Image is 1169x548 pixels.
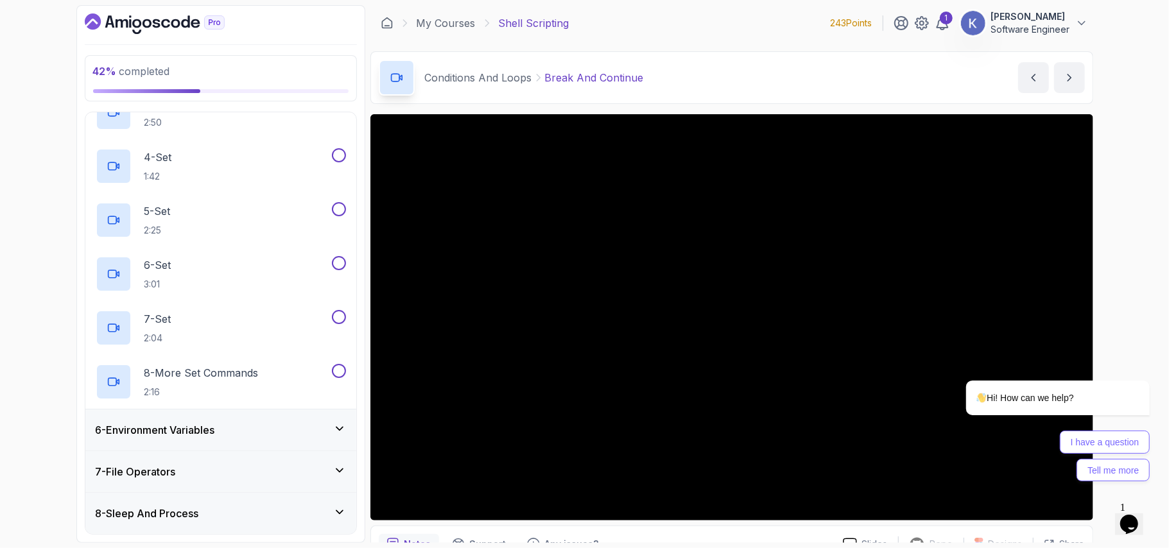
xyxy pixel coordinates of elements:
img: user profile image [961,11,985,35]
p: 6 - Set [144,257,171,273]
button: 8-More Set Commands2:16 [96,364,346,400]
p: 2:16 [144,386,259,398]
a: Dashboard [85,13,254,34]
p: 2:25 [144,224,171,237]
p: 243 Points [831,17,872,30]
button: 6-Set3:01 [96,256,346,292]
button: 5-Set2:25 [96,202,346,238]
p: 2:50 [144,116,205,129]
p: 7 - Set [144,311,171,327]
iframe: chat widget [1115,497,1156,535]
button: 8-Sleep And Process [85,493,356,534]
p: 4 - Set [144,150,172,165]
button: user profile image[PERSON_NAME]Software Engineer [960,10,1088,36]
button: 7-File Operators [85,451,356,492]
h3: 6 - Environment Variables [96,422,215,438]
p: 1:42 [144,170,172,183]
button: 7-Set2:04 [96,310,346,346]
div: 1 [940,12,953,24]
h3: 8 - Sleep And Process [96,506,199,521]
p: 2:04 [144,332,171,345]
p: Shell Scripting [499,15,569,31]
button: 4-Set1:42 [96,148,346,184]
h3: 7 - File Operators [96,464,176,479]
p: Break And Continue [545,70,644,85]
p: 3:01 [144,278,171,291]
p: Software Engineer [991,23,1070,36]
a: Dashboard [381,17,394,30]
p: Conditions And Loops [425,70,532,85]
a: My Courses [417,15,476,31]
button: next content [1054,62,1085,93]
span: 42 % [93,65,117,78]
a: 1 [935,15,950,31]
button: 2:50 [96,94,346,130]
p: 8 - More Set Commands [144,365,259,381]
button: 6-Environment Variables [85,409,356,450]
p: 5 - Set [144,203,171,219]
span: completed [93,65,170,78]
iframe: chat widget [925,264,1156,490]
button: previous content [1018,62,1049,93]
p: [PERSON_NAME] [991,10,1070,23]
iframe: 6 - Break and Continue [370,114,1093,520]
